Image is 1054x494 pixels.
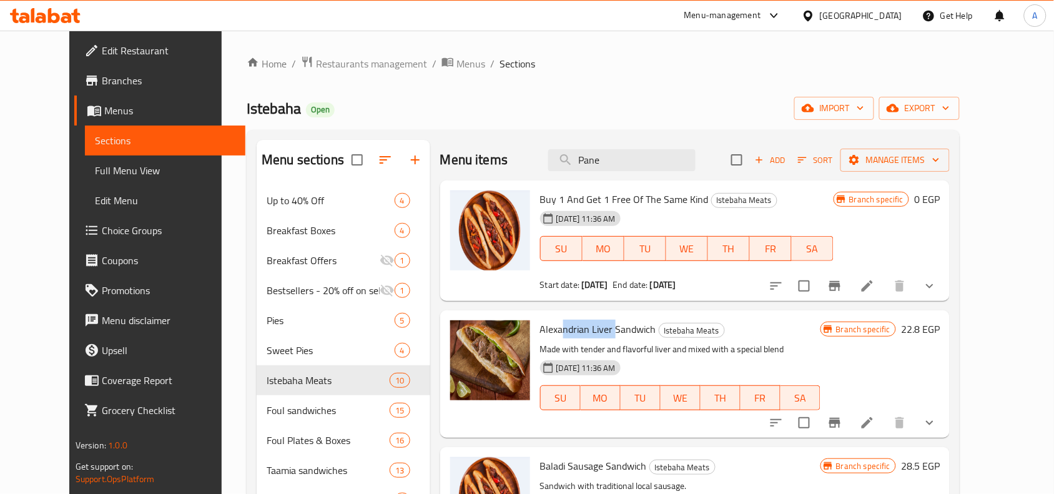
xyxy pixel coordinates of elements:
span: Foul sandwiches [267,403,390,418]
span: Coverage Report [102,373,235,388]
a: Coverage Report [74,365,245,395]
a: Menus [441,56,485,72]
nav: breadcrumb [247,56,960,72]
div: Breakfast Offers1 [257,245,430,275]
div: items [390,433,410,448]
button: WE [666,236,708,261]
div: Breakfast Boxes4 [257,215,430,245]
span: 5 [395,315,410,327]
button: TH [701,385,741,410]
div: Istebaha Meats [649,460,716,475]
span: import [804,101,864,116]
div: Breakfast Boxes [267,223,394,238]
button: Branch-specific-item [820,408,850,438]
span: Menu disclaimer [102,313,235,328]
a: Edit Restaurant [74,36,245,66]
span: [DATE] 11:36 AM [551,362,621,374]
h6: 28.5 EGP [901,457,940,475]
button: sort-choices [761,271,791,301]
span: Version: [76,437,106,453]
a: Home [247,56,287,71]
span: MO [588,240,619,258]
div: [GEOGRAPHIC_DATA] [820,9,902,22]
li: / [292,56,296,71]
button: delete [885,408,915,438]
b: [DATE] [582,277,608,293]
button: TU [621,385,661,410]
button: import [794,97,874,120]
span: Pies [267,313,394,328]
span: Promotions [102,283,235,298]
span: End date: [613,277,648,293]
p: Made with tender and flavorful liver and mixed with a special blend [540,342,820,357]
span: Restaurants management [316,56,427,71]
button: show more [915,271,945,301]
span: [DATE] 11:36 AM [551,213,621,225]
button: Add section [400,145,430,175]
a: Full Menu View [85,156,245,185]
span: 13 [390,465,409,477]
span: 4 [395,195,410,207]
button: delete [885,271,915,301]
div: Up to 40% Off4 [257,185,430,215]
a: Restaurants management [301,56,427,72]
div: Istebaha Meats [711,193,777,208]
div: items [395,343,410,358]
span: Branches [102,73,235,88]
a: Edit menu item [860,415,875,430]
button: Branch-specific-item [820,271,850,301]
a: Coupons [74,245,245,275]
span: Istebaha Meats [712,193,777,207]
svg: Inactive section [380,253,395,268]
button: MO [581,385,621,410]
span: Foul Plates & Boxes [267,433,390,448]
a: Support.OpsPlatform [76,471,155,487]
button: export [879,97,960,120]
span: export [889,101,950,116]
span: Buy 1 And Get 1 Free Of The Same Kind [540,190,709,209]
span: Istebaha Meats [650,460,715,475]
span: Select to update [791,273,817,299]
span: 16 [390,435,409,447]
span: WE [671,240,703,258]
button: show more [915,408,945,438]
a: Promotions [74,275,245,305]
span: Baladi Sausage Sandwich [540,457,647,475]
a: Edit menu item [860,279,875,294]
b: [DATE] [650,277,676,293]
span: Start date: [540,277,580,293]
button: Sort [795,151,835,170]
div: Foul sandwiches15 [257,395,430,425]
span: FR [746,389,776,407]
span: TH [706,389,736,407]
span: Taamia sandwiches [267,463,390,478]
div: Taamia sandwiches13 [257,455,430,485]
span: Sweet Pies [267,343,394,358]
span: 1.0.0 [108,437,127,453]
a: Menu disclaimer [74,305,245,335]
span: Select all sections [344,147,370,173]
button: SA [792,236,834,261]
button: TH [708,236,750,261]
svg: Show Choices [922,279,937,294]
span: 10 [390,375,409,387]
span: Add [753,153,787,167]
span: A [1033,9,1038,22]
span: Manage items [850,152,940,168]
h6: 22.8 EGP [901,320,940,338]
span: Menus [104,103,235,118]
a: Upsell [74,335,245,365]
span: Open [306,104,335,115]
h2: Menu sections [262,151,344,169]
h6: 0 EGP [914,190,940,208]
button: WE [661,385,701,410]
div: items [395,283,410,298]
span: 4 [395,225,410,237]
span: Istebaha Meats [659,324,724,338]
span: SA [797,240,829,258]
span: Full Menu View [95,163,235,178]
div: Foul Plates & Boxes16 [257,425,430,455]
button: Manage items [840,149,950,172]
span: Grocery Checklist [102,403,235,418]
